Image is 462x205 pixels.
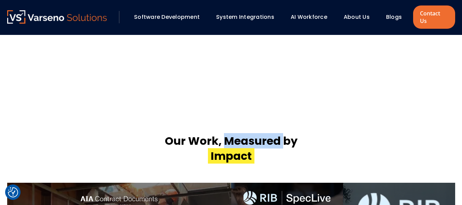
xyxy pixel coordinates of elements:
[8,187,18,197] img: Revisit consent button
[287,11,337,23] div: AI Workforce
[131,11,209,23] div: Software Development
[7,10,107,24] img: Varseno Solutions – Product Engineering & IT Services
[344,13,370,21] a: About Us
[134,13,200,21] a: Software Development
[8,187,18,197] button: Cookie Settings
[213,11,284,23] div: System Integrations
[165,133,298,164] h2: Our Work, Measured by ‍
[216,13,274,21] a: System Integrations
[383,11,411,23] div: Blogs
[291,13,327,21] a: AI Workforce
[413,5,455,29] a: Contact Us
[386,13,402,21] a: Blogs
[208,148,254,164] span: Impact
[340,11,379,23] div: About Us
